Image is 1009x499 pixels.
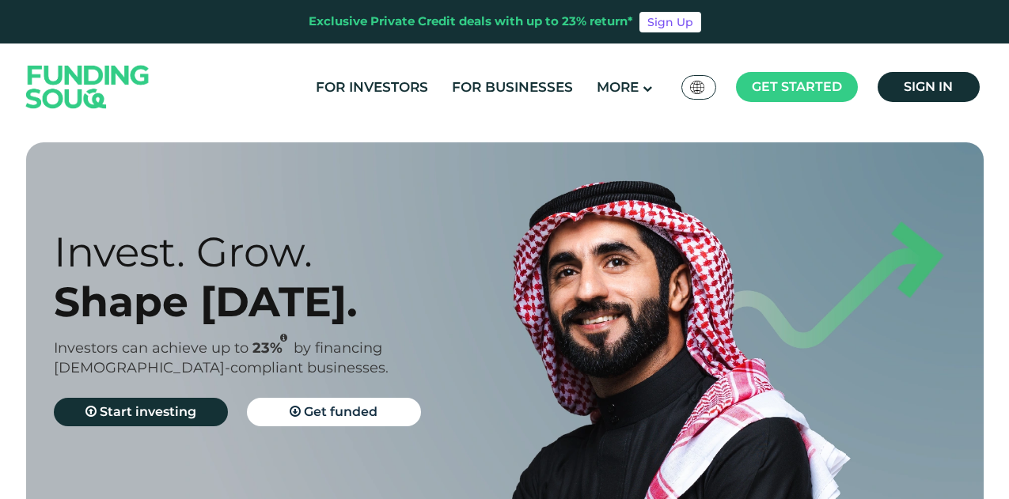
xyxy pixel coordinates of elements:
[280,334,287,342] i: 23% IRR (expected) ~ 15% Net yield (expected)
[54,277,533,327] div: Shape [DATE].
[252,339,294,357] span: 23%
[904,79,953,94] span: Sign in
[100,404,196,419] span: Start investing
[597,79,639,95] span: More
[304,404,377,419] span: Get funded
[752,79,842,94] span: Get started
[639,12,701,32] a: Sign Up
[54,227,533,277] div: Invest. Grow.
[690,81,704,94] img: SA Flag
[54,339,248,357] span: Investors can achieve up to
[54,339,389,376] span: by financing [DEMOGRAPHIC_DATA]-compliant businesses.
[448,74,577,100] a: For Businesses
[309,13,633,31] div: Exclusive Private Credit deals with up to 23% return*
[247,398,421,426] a: Get funded
[878,72,980,102] a: Sign in
[10,47,165,127] img: Logo
[54,398,228,426] a: Start investing
[312,74,432,100] a: For Investors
